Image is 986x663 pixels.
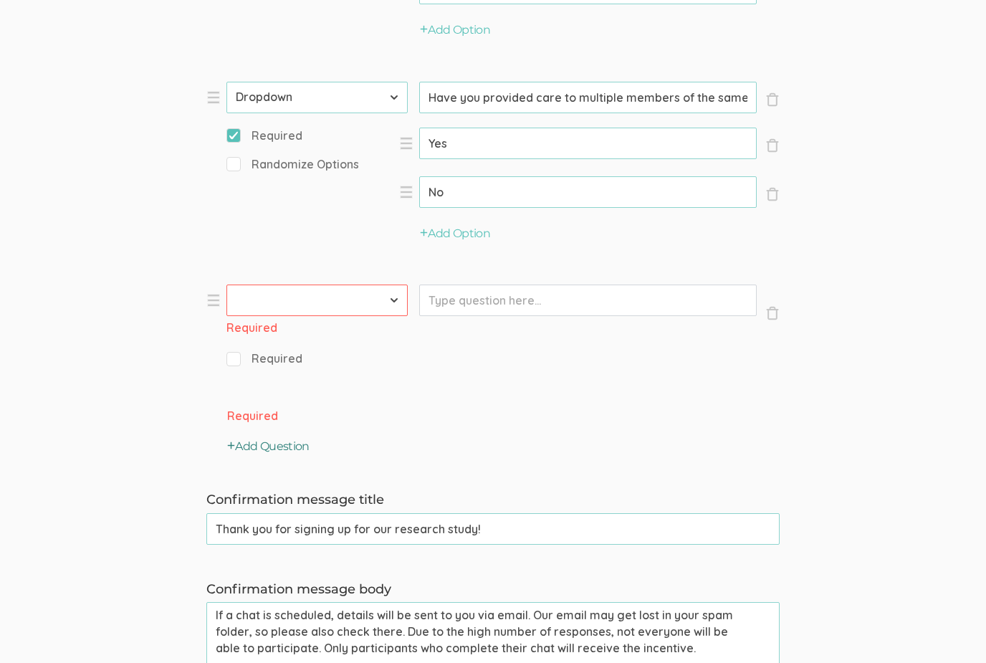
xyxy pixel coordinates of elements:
[419,82,757,113] input: Type question here...
[226,156,359,173] span: Randomize Options
[765,306,780,320] span: ×
[206,491,780,510] label: Confirmation message title
[420,226,490,242] button: Add Option
[226,350,302,367] span: Required
[419,285,757,316] input: Type question here...
[765,138,780,153] span: ×
[227,408,278,424] div: Required
[765,92,780,107] span: ×
[419,176,757,208] input: Type option here...
[765,187,780,201] span: ×
[914,594,986,663] iframe: Chat Widget
[420,22,490,39] button: Add Option
[226,320,408,336] div: Required
[206,581,780,599] label: Confirmation message body
[227,439,310,455] button: Add Question
[226,128,302,144] span: Required
[419,128,757,159] input: Type option here...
